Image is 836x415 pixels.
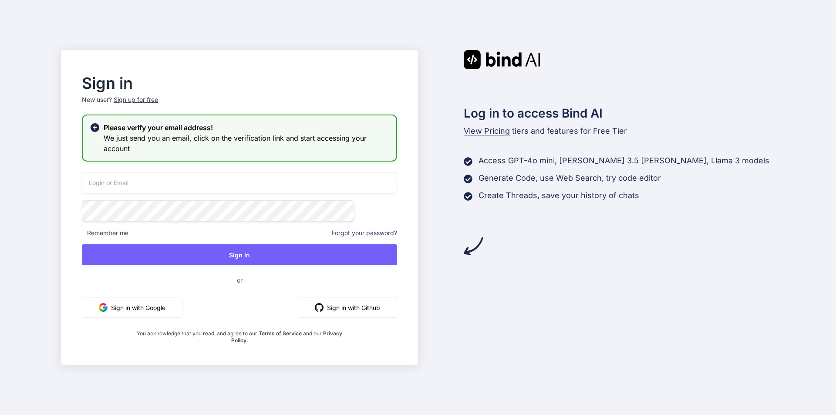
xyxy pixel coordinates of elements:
div: Sign up for free [114,95,158,104]
h2: Please verify your email address! [104,122,389,133]
div: You acknowledge that you read, and agree to our and our [135,325,345,344]
span: View Pricing [464,126,510,135]
img: github [315,303,324,312]
h2: Log in to access Bind AI [464,104,775,122]
h3: We just send you an email, click on the verification link and start accessing your account [104,133,389,154]
input: Login or Email [82,172,397,193]
button: Sign in with Github [298,297,397,318]
span: Forgot your password? [332,229,397,237]
p: Generate Code, use Web Search, try code editor [479,172,661,184]
span: Remember me [82,229,128,237]
a: Privacy Policy. [231,330,343,344]
p: tiers and features for Free Tier [464,125,775,137]
p: Create Threads, save your history of chats [479,189,639,202]
p: New user? [82,95,397,115]
p: Access GPT-4o mini, [PERSON_NAME] 3.5 [PERSON_NAME], Llama 3 models [479,155,769,167]
img: Bind AI logo [464,50,540,69]
button: Sign In [82,244,397,265]
span: or [202,270,277,291]
button: Sign in with Google [82,297,182,318]
img: google [99,303,108,312]
img: arrow [464,236,483,256]
a: Terms of Service [259,330,303,337]
h2: Sign in [82,76,397,90]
